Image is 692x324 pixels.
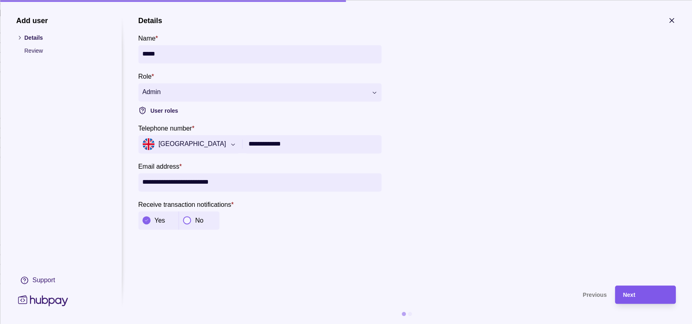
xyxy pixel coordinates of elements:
[138,33,158,43] label: Name
[623,292,635,298] span: Next
[154,217,165,224] p: Yes
[615,285,676,304] button: Next
[195,217,204,224] p: No
[142,45,377,63] input: Name
[583,292,607,298] span: Previous
[138,201,231,208] p: Receive transaction notifications
[24,33,105,42] p: Details
[138,35,156,42] p: Name
[138,105,381,115] button: User roles
[138,285,607,304] button: Previous
[138,161,182,171] label: Email address
[249,135,377,153] input: Telephone number
[138,163,179,170] p: Email address
[138,73,152,80] p: Role
[138,71,154,81] label: Role
[138,125,192,132] p: Telephone number
[138,200,234,209] label: Receive transaction notifications
[16,272,105,289] a: Support
[24,46,105,55] p: Review
[138,16,162,25] h1: Details
[138,123,195,133] label: Telephone number
[150,107,178,114] span: User roles
[32,276,55,285] div: Support
[16,16,105,25] h1: Add user
[142,173,377,191] input: Email address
